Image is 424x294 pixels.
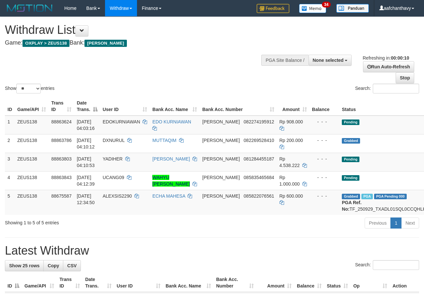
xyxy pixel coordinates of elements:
div: - - - [312,193,337,199]
div: - - - [312,137,337,144]
span: UCANG09 [103,175,124,180]
td: 1 [5,116,15,134]
a: 1 [390,217,401,229]
span: Rp 1.000.000 [280,175,300,187]
label: Search: [355,260,419,270]
img: panduan.png [336,4,369,13]
span: Pending [342,175,359,181]
span: [PERSON_NAME] [202,175,240,180]
th: Op: activate to sort column ascending [351,273,390,292]
th: Game/API: activate to sort column ascending [15,97,49,116]
h1: Latest Withdraw [5,244,419,257]
h1: Withdraw List [5,23,276,36]
span: Show 25 rows [9,263,39,268]
th: Bank Acc. Name: activate to sort column ascending [163,273,214,292]
a: EDO KURNIAWAN [152,119,191,124]
th: Action [390,273,419,292]
th: Amount: activate to sort column ascending [256,273,294,292]
th: Date Trans.: activate to sort column ascending [83,273,114,292]
span: Rp 908.000 [280,119,303,124]
span: [DATE] 04:03:16 [77,119,95,131]
span: Grabbed [342,194,360,199]
td: ZEUS138 [15,116,49,134]
th: Trans ID: activate to sort column ascending [49,97,74,116]
td: ZEUS138 [15,171,49,190]
th: Amount: activate to sort column ascending [277,97,310,116]
span: [DATE] 04:10:53 [77,156,95,168]
span: Copy 085835465684 to clipboard [244,175,274,180]
div: - - - [312,156,337,162]
span: Rp 600.000 [280,193,303,199]
a: CSV [63,260,81,271]
input: Search: [373,84,419,93]
a: Next [401,217,419,229]
span: Marked by aafpengsreynich [361,194,373,199]
td: 3 [5,153,15,171]
img: Button%20Memo.svg [299,4,326,13]
span: Grabbed [342,138,360,144]
th: Bank Acc. Number: activate to sort column ascending [200,97,277,116]
td: 5 [5,190,15,215]
b: PGA Ref. No: [342,200,361,212]
span: ALEXSIS2290 [103,193,132,199]
span: Copy [48,263,59,268]
a: Copy [43,260,63,271]
span: [DATE] 12:34:50 [77,193,95,205]
span: Copy 082274195912 to clipboard [244,119,274,124]
th: ID [5,97,15,116]
span: EDOKURNIAWAN [103,119,140,124]
span: OXPLAY > ZEUS138 [23,40,69,47]
span: Rp 200.000 [280,138,303,143]
span: [PERSON_NAME] [202,119,240,124]
th: Date Trans.: activate to sort column descending [74,97,100,116]
span: [PERSON_NAME] [202,156,240,161]
span: 88675587 [51,193,71,199]
img: Feedback.jpg [257,4,289,13]
strong: 00:00:10 [391,55,409,61]
button: None selected [309,55,352,66]
h4: Game: Bank: [5,40,276,46]
th: User ID: activate to sort column ascending [100,97,150,116]
th: Balance: activate to sort column ascending [294,273,324,292]
select: Showentries [16,84,41,93]
label: Search: [355,84,419,93]
span: PGA Pending [374,194,407,199]
th: Balance [310,97,340,116]
a: [PERSON_NAME] [152,156,190,161]
span: 88863786 [51,138,71,143]
span: [PERSON_NAME] [202,138,240,143]
input: Search: [373,260,419,270]
a: WAHYU [PERSON_NAME] [152,175,190,187]
span: CSV [67,263,77,268]
td: ZEUS138 [15,190,49,215]
a: Stop [396,72,414,83]
div: PGA Site Balance / [261,55,308,66]
th: Bank Acc. Number: activate to sort column ascending [214,273,256,292]
td: 4 [5,171,15,190]
span: Copy 081284455187 to clipboard [244,156,274,161]
th: Trans ID: activate to sort column ascending [57,273,83,292]
span: Copy 085822076561 to clipboard [244,193,274,199]
span: [DATE] 04:12:39 [77,175,95,187]
span: 88863624 [51,119,71,124]
span: [PERSON_NAME] [202,193,240,199]
th: ID: activate to sort column descending [5,273,22,292]
span: None selected [313,58,344,63]
div: - - - [312,174,337,181]
th: Game/API: activate to sort column ascending [22,273,57,292]
span: [DATE] 04:10:12 [77,138,95,149]
div: Showing 1 to 5 of 5 entries [5,217,172,226]
span: 88863803 [51,156,71,161]
span: YADIHER [103,156,123,161]
a: MUTTAQIM [152,138,176,143]
span: Pending [342,119,359,125]
span: Rp 4.538.222 [280,156,300,168]
td: ZEUS138 [15,134,49,153]
th: Bank Acc. Name: activate to sort column ascending [150,97,200,116]
span: 88863843 [51,175,71,180]
a: Show 25 rows [5,260,44,271]
a: Run Auto-Refresh [363,61,414,72]
span: Refreshing in: [363,55,409,61]
a: Previous [365,217,391,229]
td: ZEUS138 [15,153,49,171]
